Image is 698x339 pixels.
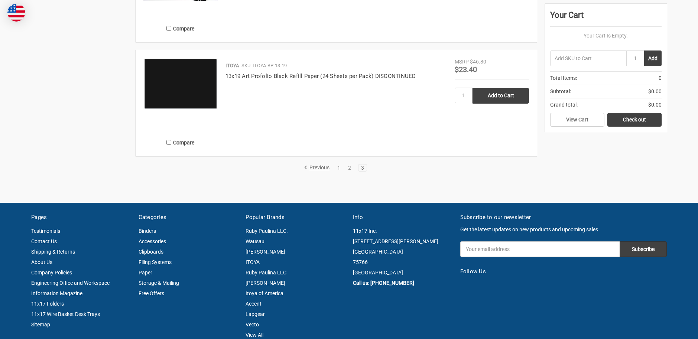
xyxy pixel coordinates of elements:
h5: Info [353,213,452,222]
span: 0 [659,74,662,82]
a: Check out [607,113,662,127]
a: Sitemap [31,322,50,327]
button: Add [644,50,662,66]
a: 11x17 Wire Basket Desk Trays [31,311,100,317]
a: [PERSON_NAME] [246,249,285,255]
a: Ruby Paulina LLC. [246,228,288,234]
div: Your Cart [550,9,662,27]
a: Free Offers [139,290,164,296]
a: 1 [335,165,343,170]
span: Total Items: [550,74,577,82]
a: ITOYA [246,259,260,265]
span: Subtotal: [550,88,571,95]
a: Lapgear [246,311,265,317]
address: 11x17 Inc. [STREET_ADDRESS][PERSON_NAME] [GEOGRAPHIC_DATA] 75766 [GEOGRAPHIC_DATA] [353,226,452,278]
a: Contact Us [31,238,57,244]
a: View All [246,332,263,338]
p: Get the latest updates on new products and upcoming sales [460,226,667,234]
a: Shipping & Returns [31,249,75,255]
a: View Cart [550,113,604,127]
input: Subscribe [620,241,667,257]
a: Itoya of America [246,290,283,296]
a: 11x17 Folders [31,301,64,307]
h5: Categories [139,213,238,222]
a: Wausau [246,238,264,244]
p: Your Cart Is Empty. [550,32,662,40]
span: $23.40 [455,65,477,74]
img: 13x19 Art Profolio Black Refill Paper (24 Sheets per Pack) [143,58,218,110]
a: Call us: [PHONE_NUMBER] [353,280,414,286]
h5: Subscribe to our newsletter [460,213,667,222]
a: Accent [246,301,262,307]
a: 2 [345,165,354,170]
a: Clipboards [139,249,163,255]
h5: Pages [31,213,131,222]
input: Add to Cart [473,88,529,104]
span: $46.80 [470,59,486,65]
a: 13x19 Art Profolio Black Refill Paper (24 Sheets per Pack) [143,58,218,132]
label: Compare [143,136,218,149]
span: Grand total: [550,101,578,109]
div: MSRP [455,58,469,66]
a: About Us [31,259,52,265]
input: Compare [166,140,171,145]
img: duty and tax information for United States [7,4,25,22]
p: ITOYA [225,62,239,69]
a: Filing Systems [139,259,172,265]
label: Compare [143,22,218,35]
iframe: Google Customer Reviews [637,319,698,339]
span: $0.00 [648,101,662,109]
input: Compare [166,26,171,31]
a: Ruby Paulina LLC [246,270,286,276]
a: Storage & Mailing [139,280,179,286]
a: Vecto [246,322,259,327]
a: Accessories [139,238,166,244]
h5: Follow Us [460,267,667,276]
a: 3 [358,165,367,170]
h5: Popular Brands [246,213,345,222]
a: Testimonials [31,228,60,234]
a: Binders [139,228,156,234]
a: 13x19 Art Profolio Black Refill Paper (24 Sheets per Pack) DISCONTINUED [225,73,416,79]
input: Add SKU to Cart [550,50,626,66]
a: Engineering Office and Workspace Information Magazine [31,280,110,296]
a: Company Policies [31,270,72,276]
a: Previous [304,164,332,171]
a: Paper [139,270,152,276]
input: Your email address [460,241,620,257]
span: $0.00 [648,88,662,95]
p: SKU: ITOYA-BP-13-19 [241,62,287,69]
a: [PERSON_NAME] [246,280,285,286]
